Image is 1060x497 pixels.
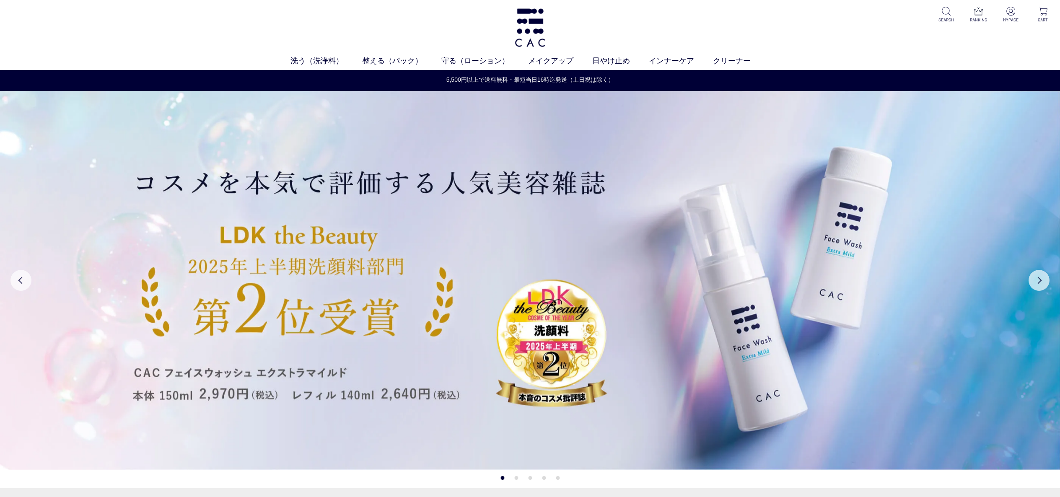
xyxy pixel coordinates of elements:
[542,476,546,480] button: 4 of 5
[10,270,31,291] button: Previous
[1033,17,1053,23] p: CART
[649,55,713,67] a: インナーケア
[0,75,1060,84] a: 5,500円以上で送料無料・最短当日16時迄発送（土日祝は除く）
[968,7,989,23] a: RANKING
[290,55,362,67] a: 洗う（洗浄料）
[514,476,518,480] button: 2 of 5
[936,17,956,23] p: SEARCH
[1029,270,1050,291] button: Next
[362,55,441,67] a: 整える（パック）
[1000,17,1021,23] p: MYPAGE
[500,476,504,480] button: 1 of 5
[1033,7,1053,23] a: CART
[556,476,560,480] button: 5 of 5
[513,8,547,47] img: logo
[528,476,532,480] button: 3 of 5
[713,55,770,67] a: クリーナー
[936,7,956,23] a: SEARCH
[592,55,649,67] a: 日やけ止め
[968,17,989,23] p: RANKING
[1000,7,1021,23] a: MYPAGE
[441,55,528,67] a: 守る（ローション）
[528,55,592,67] a: メイクアップ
